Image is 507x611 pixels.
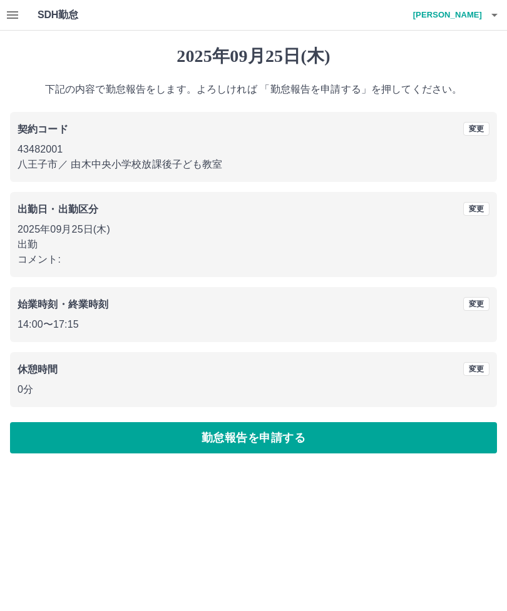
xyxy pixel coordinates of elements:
p: 14:00 〜 17:15 [18,317,489,332]
button: 変更 [463,297,489,311]
p: 0分 [18,382,489,397]
button: 変更 [463,362,489,376]
button: 勤怠報告を申請する [10,422,497,453]
button: 変更 [463,122,489,136]
b: 休憩時間 [18,364,58,375]
p: 下記の内容で勤怠報告をします。よろしければ 「勤怠報告を申請する」を押してください。 [10,82,497,97]
h1: 2025年09月25日(木) [10,46,497,67]
b: 始業時刻・終業時刻 [18,299,108,310]
b: 契約コード [18,124,68,134]
p: 43482001 [18,142,489,157]
p: 八王子市 ／ 由木中央小学校放課後子ども教室 [18,157,489,172]
p: 出勤 [18,237,489,252]
p: 2025年09月25日(木) [18,222,489,237]
p: コメント: [18,252,489,267]
b: 出勤日・出勤区分 [18,204,98,215]
button: 変更 [463,202,489,216]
